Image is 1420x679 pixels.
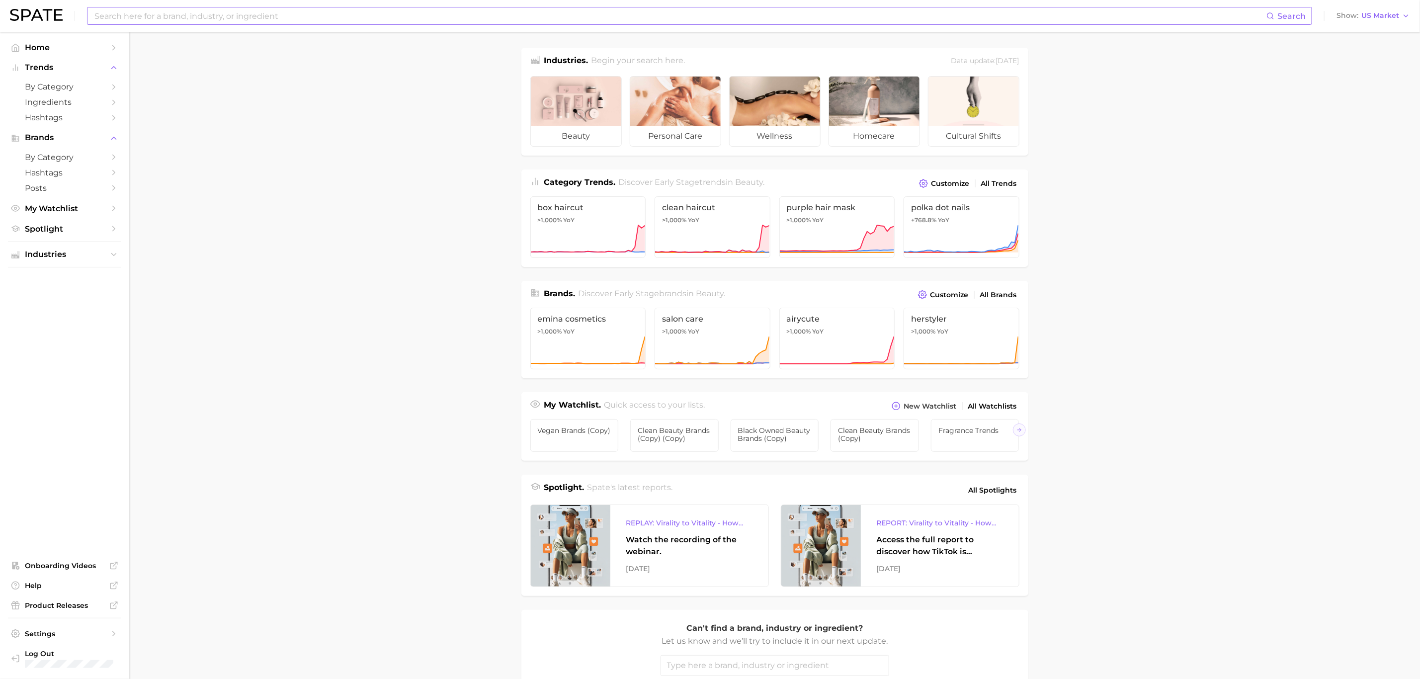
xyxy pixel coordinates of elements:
span: All Brands [980,291,1017,299]
span: vegan brands (copy) [538,426,611,434]
span: YoY [688,216,699,224]
a: purple hair mask>1,000% YoY [779,196,895,258]
h1: Spotlight. [544,482,585,499]
span: New Watchlist [904,402,957,411]
a: REPLAY: Virality to Vitality - How TikTok is Driving Wellness DiscoveryWatch the recording of the... [530,505,769,587]
span: >1,000% [662,328,686,335]
span: Ingredients [25,97,104,107]
span: Discover Early Stage trends in . [618,177,764,187]
span: beauty [696,289,724,298]
a: box haircut>1,000% YoY [530,196,646,258]
a: airycute>1,000% YoY [779,308,895,369]
a: homecare [829,76,920,147]
a: Help [8,578,121,593]
span: Clean Beauty Brands (copy) [838,426,912,442]
span: Clean Beauty Brands (copy) (copy) [638,426,711,442]
p: Can't find a brand, industry or ingredient? [661,622,889,635]
h1: My Watchlist. [544,399,601,413]
span: Trends [25,63,104,72]
a: emina cosmetics>1,000% YoY [530,308,646,369]
span: >1,000% [662,216,686,224]
span: beauty [531,126,621,146]
a: by Category [8,79,121,94]
a: vegan brands (copy) [530,419,619,452]
a: All Brands [978,288,1019,302]
span: US Market [1361,13,1399,18]
span: salon care [662,314,763,324]
a: Clean Beauty Brands (copy) [831,419,919,452]
span: Home [25,43,104,52]
span: All Spotlights [969,484,1017,496]
a: Hashtags [8,110,121,125]
a: personal care [630,76,721,147]
h2: Spate's latest reports. [587,482,672,499]
span: Discover Early Stage brands in . [578,289,725,298]
span: cultural shifts [928,126,1019,146]
a: Hashtags [8,165,121,180]
span: by Category [25,82,104,91]
img: SPATE [10,9,63,21]
span: YoY [564,328,575,336]
span: Settings [25,629,104,638]
p: Let us know and we’ll try to include it in our next update. [661,635,889,648]
a: All Watchlists [966,400,1019,413]
button: Trends [8,60,121,75]
span: Spotlight [25,224,104,234]
span: personal care [630,126,721,146]
span: emina cosmetics [538,314,639,324]
div: Watch the recording of the webinar. [626,534,752,558]
a: polka dot nails+768.8% YoY [904,196,1019,258]
span: Brands [25,133,104,142]
span: >1,000% [538,328,562,335]
input: Search here for a brand, industry, or ingredient [93,7,1266,24]
span: Onboarding Videos [25,561,104,570]
span: Posts [25,183,104,193]
span: Help [25,581,104,590]
button: Scroll Right [1013,424,1026,436]
span: Hashtags [25,168,104,177]
a: My Watchlist [8,201,121,216]
div: Data update: [DATE] [951,55,1019,68]
span: Industries [25,250,104,259]
div: [DATE] [626,563,752,575]
span: +768.8% [911,216,936,224]
span: >1,000% [787,216,811,224]
span: YoY [937,328,948,336]
h2: Begin your search here. [591,55,685,68]
span: Black Owned Beauty Brands (copy) [738,426,812,442]
a: salon care>1,000% YoY [655,308,770,369]
button: Customize [916,288,971,302]
button: Customize [917,176,972,190]
button: Industries [8,247,121,262]
h2: Quick access to your lists. [604,399,705,413]
a: Log out. Currently logged in with e-mail jenine.guerriero@givaudan.com. [8,646,121,672]
span: YoY [938,216,949,224]
a: REPORT: Virality to Vitality - How TikTok is Driving Wellness DiscoveryAccess the full report to ... [781,505,1019,587]
span: beauty [735,177,763,187]
a: Onboarding Videos [8,558,121,573]
span: Customize [931,179,970,188]
a: All Trends [979,177,1019,190]
span: Brands . [544,289,576,298]
span: Hashtags [25,113,104,122]
span: Log Out [25,649,137,658]
span: >1,000% [787,328,811,335]
span: airycute [787,314,888,324]
span: Show [1336,13,1358,18]
span: YoY [813,328,824,336]
h1: Industries. [544,55,588,68]
a: Fragrance Trends [931,419,1019,452]
span: Customize [930,291,969,299]
span: by Category [25,153,104,162]
a: clean haircut>1,000% YoY [655,196,770,258]
a: beauty [530,76,622,147]
span: Search [1277,11,1306,21]
span: All Watchlists [968,402,1017,411]
span: clean haircut [662,203,763,212]
div: [DATE] [877,563,1003,575]
span: YoY [813,216,824,224]
span: purple hair mask [787,203,888,212]
span: box haircut [538,203,639,212]
div: Access the full report to discover how TikTok is reshaping the wellness landscape, from product d... [877,534,1003,558]
a: Ingredients [8,94,121,110]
